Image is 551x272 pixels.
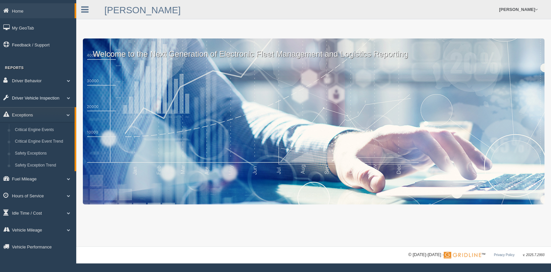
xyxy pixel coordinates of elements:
[104,5,181,15] a: [PERSON_NAME]
[12,136,75,148] a: Critical Engine Event Trend
[494,253,514,257] a: Privacy Policy
[83,38,544,60] p: Welcome to the Next Generation of Electronic Fleet Management and Logistics Reporting
[12,124,75,136] a: Critical Engine Events
[408,251,544,258] div: © [DATE]-[DATE] - ™
[444,252,481,258] img: Gridline
[523,253,544,257] span: v. 2025.7.2993
[12,148,75,160] a: Safety Exceptions
[12,160,75,171] a: Safety Exception Trend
